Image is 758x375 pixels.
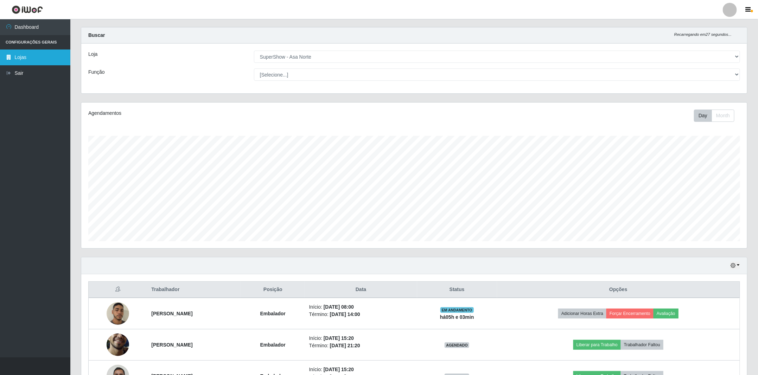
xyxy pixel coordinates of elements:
div: Agendamentos [88,110,354,117]
time: [DATE] 15:20 [324,367,354,372]
time: [DATE] 15:20 [324,335,354,341]
li: Início: [309,303,413,311]
th: Posição [241,282,305,298]
button: Month [712,110,734,122]
img: 1755034904390.jpeg [107,320,129,370]
th: Trabalhador [147,282,241,298]
img: CoreUI Logo [12,5,43,14]
button: Trabalhador Faltou [621,340,663,350]
strong: [PERSON_NAME] [151,342,192,348]
button: Forçar Encerramento [606,309,654,318]
strong: há 05 h e 03 min [440,314,474,320]
span: AGENDADO [445,342,469,348]
li: Início: [309,335,413,342]
strong: Buscar [88,32,105,38]
button: Adicionar Horas Extra [558,309,606,318]
th: Data [305,282,417,298]
li: Término: [309,311,413,318]
span: EM ANDAMENTO [440,307,474,313]
th: Opções [497,282,740,298]
time: [DATE] 21:20 [330,343,360,348]
div: Toolbar with button groups [694,110,740,122]
button: Day [694,110,712,122]
button: Liberar para Trabalho [573,340,621,350]
strong: [PERSON_NAME] [151,311,192,316]
time: [DATE] 14:00 [330,311,360,317]
strong: Embalador [260,342,286,348]
time: [DATE] 08:00 [324,304,354,310]
label: Loja [88,51,97,58]
th: Status [417,282,497,298]
strong: Embalador [260,311,286,316]
label: Função [88,68,105,76]
div: First group [694,110,734,122]
img: 1749859968121.jpeg [107,294,129,334]
li: Início: [309,366,413,373]
i: Recarregando em 27 segundos... [674,32,732,37]
button: Avaliação [654,309,679,318]
li: Término: [309,342,413,349]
